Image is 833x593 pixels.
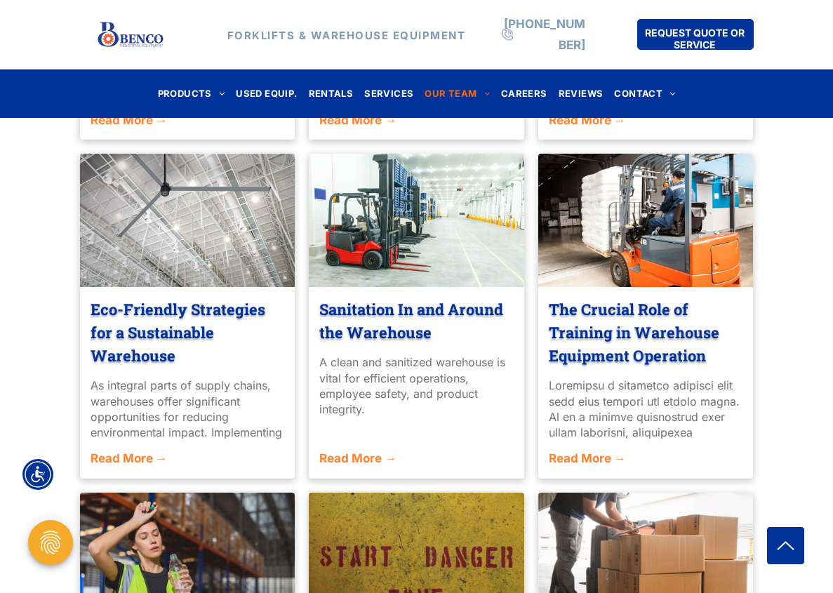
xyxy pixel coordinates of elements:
[504,17,585,53] a: [PHONE_NUMBER]
[549,112,743,130] a: Read More →
[553,84,609,103] a: REVIEWS
[637,19,754,50] a: REQUEST QUOTE OR SERVICE
[91,112,285,130] a: Read More →
[549,378,743,439] div: Loremipsu d sitametco adipisci elit sedd eius tempori utl etdolo magna. Al en a minimve quisnostr...
[91,298,285,367] a: Eco-Friendly Strategies for a Sustainable Warehouse
[359,84,419,103] a: SERVICES
[319,450,514,468] a: Read More →
[22,459,53,490] div: Accessibility Menu
[495,84,553,103] a: CAREERS
[227,28,466,41] strong: FORKLIFTS & WAREHOUSE EQUIPMENT
[91,378,285,439] div: As integral parts of supply chains, warehouses offer significant opportunities for reducing envir...
[319,112,514,130] a: Read More →
[549,450,743,468] a: Read More →
[91,450,285,468] a: Read More →
[303,84,359,103] a: RENTALS
[319,298,514,344] a: Sanitation In and Around the Warehouse
[549,298,743,367] a: The Crucial Role of Training in Warehouse Equipment Operation
[230,84,302,103] a: USED EQUIP.
[152,84,231,103] a: PRODUCTS
[639,20,752,58] span: REQUEST QUOTE OR SERVICE
[319,354,514,416] div: A clean and sanitized warehouse is vital for efficient operations, employee safety, and product i...
[608,84,681,103] a: CONTACT
[419,84,495,103] a: OUR TEAM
